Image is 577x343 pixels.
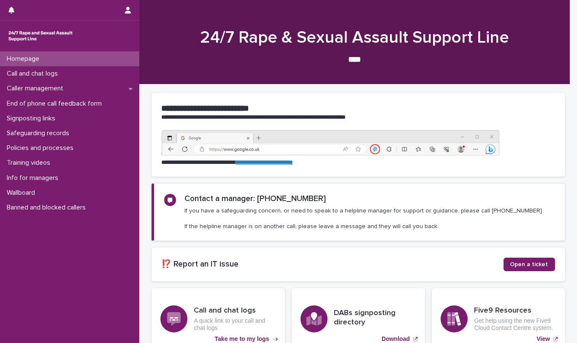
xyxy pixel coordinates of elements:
[474,317,556,332] p: Get help using the new Five9 Cloud Contact Centre system.
[194,306,276,316] h3: Call and chat logs
[3,159,57,167] p: Training videos
[3,55,46,63] p: Homepage
[3,84,70,93] p: Caller management
[162,130,499,155] img: https%3A%2F%2Fcdn.document360.io%2F0deca9d6-0dac-4e56-9e8f-8d9979bfce0e%2FImages%2FDocumentation%...
[3,204,92,212] p: Banned and blocked callers
[3,129,76,137] p: Safeguarding records
[474,306,556,316] h3: Five9 Resources
[3,189,42,197] p: Wallboard
[536,335,550,343] p: View
[3,70,65,78] p: Call and chat logs
[148,27,561,48] h1: 24/7 Rape & Sexual Assault Support Line
[7,27,74,44] img: rhQMoQhaT3yELyF149Cw
[510,261,548,267] span: Open a ticket
[504,258,555,271] a: Open a ticket
[382,335,410,343] p: Download
[3,114,62,122] p: Signposting links
[194,317,276,332] p: A quick link to your call and chat logs
[3,144,80,152] p: Policies and processes
[3,174,65,182] p: Info for managers
[334,309,416,327] h3: DABs signposting directory
[3,100,108,108] p: End of phone call feedback form
[215,335,269,343] p: Take me to my logs
[162,259,504,269] h2: ⁉️ Report an IT issue
[184,207,543,230] p: If you have a safeguarding concern, or need to speak to a helpline manager for support or guidanc...
[184,194,326,204] h2: Contact a manager: [PHONE_NUMBER]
